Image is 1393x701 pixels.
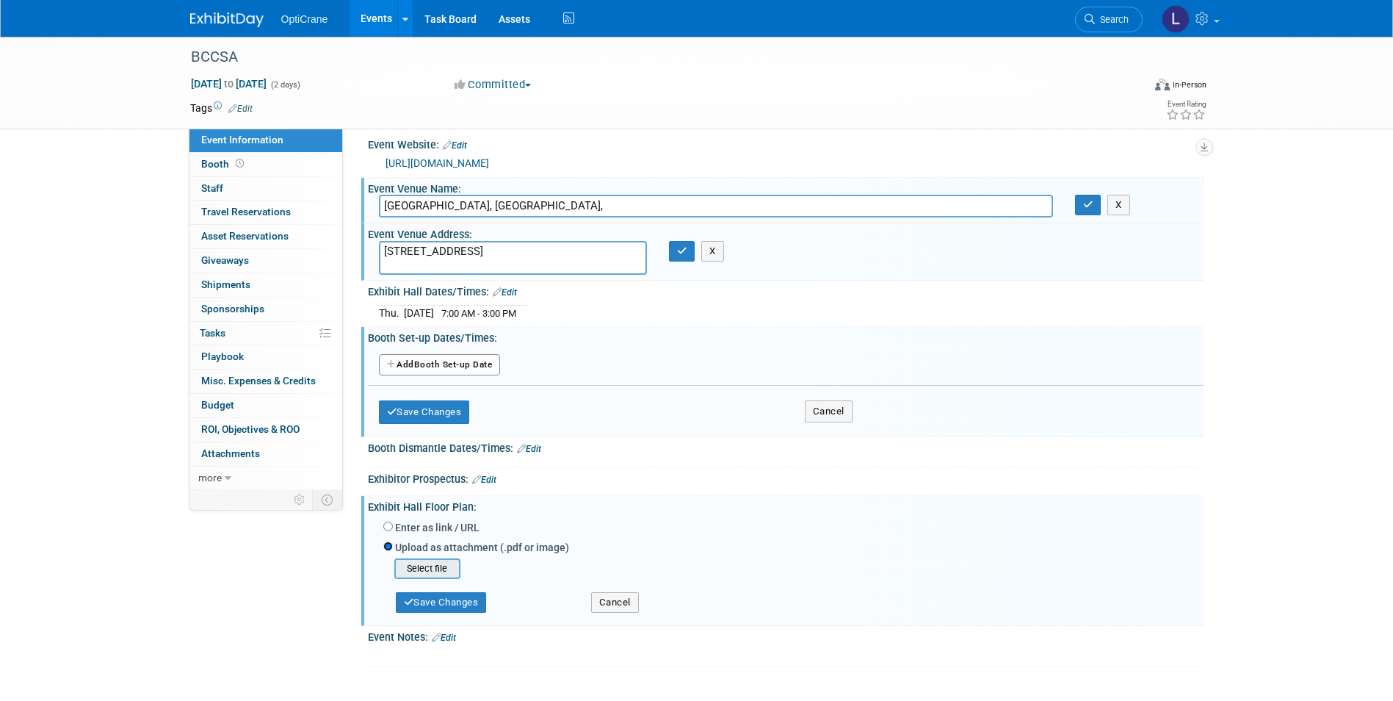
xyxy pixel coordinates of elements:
[233,158,247,169] span: Booth not reserved yet
[591,592,639,613] button: Cancel
[189,153,342,176] a: Booth
[449,77,537,93] button: Committed
[186,44,1121,71] div: BCCSA
[395,540,569,555] label: Upload as attachment (.pdf or image)
[441,308,516,319] span: 7:00 AM - 3:00 PM
[189,442,342,466] a: Attachments
[200,327,225,339] span: Tasks
[201,375,316,387] span: Misc. Expenses & Credits
[201,303,264,314] span: Sponsorships
[201,134,283,145] span: Event Information
[432,633,456,643] a: Edit
[368,468,1204,487] div: Exhibitor Prospectus:
[201,206,291,218] span: Travel Reservations
[805,400,853,423] button: Cancel
[368,281,1204,300] div: Exhibit Hall Dates/Times:
[201,182,223,194] span: Staff
[396,592,487,613] button: Save Changes
[368,437,1204,456] div: Booth Dismantle Dates/Times:
[281,13,328,25] span: OptiCrane
[201,158,247,170] span: Booth
[1166,101,1206,108] div: Event Rating
[189,418,342,442] a: ROI, Objectives & ROO
[201,350,244,362] span: Playbook
[386,157,489,169] a: [URL][DOMAIN_NAME]
[189,249,342,273] a: Giveaways
[1075,7,1143,32] a: Search
[189,322,342,345] a: Tasks
[201,254,249,266] span: Giveaways
[190,77,267,90] span: [DATE] [DATE]
[368,134,1204,153] div: Event Website:
[189,201,342,224] a: Travel Reservations
[189,129,342,152] a: Event Information
[472,475,496,485] a: Edit
[1095,14,1129,25] span: Search
[189,467,342,490] a: more
[201,230,289,242] span: Asset Reservations
[189,273,342,297] a: Shipments
[201,423,300,435] span: ROI, Objectives & ROO
[201,447,260,459] span: Attachments
[201,399,234,411] span: Budget
[201,278,250,290] span: Shipments
[701,241,724,262] button: X
[1172,79,1206,90] div: In-Person
[287,490,313,509] td: Personalize Event Tab Strip
[312,490,342,509] td: Toggle Event Tabs
[379,354,501,376] button: AddBooth Set-up Date
[368,327,1204,345] div: Booth Set-up Dates/Times:
[1107,195,1130,215] button: X
[368,223,1204,242] div: Event Venue Address:
[517,444,541,454] a: Edit
[189,225,342,248] a: Asset Reservations
[395,520,480,535] label: Enter as link / URL
[189,394,342,417] a: Budget
[443,140,467,151] a: Edit
[222,78,236,90] span: to
[189,370,342,393] a: Misc. Expenses & Credits
[1056,76,1207,98] div: Event Format
[368,178,1204,196] div: Event Venue Name:
[189,345,342,369] a: Playbook
[190,12,264,27] img: ExhibitDay
[493,287,517,298] a: Edit
[190,101,253,115] td: Tags
[189,177,342,201] a: Staff
[379,306,404,321] td: Thu.
[228,104,253,114] a: Edit
[379,400,470,424] button: Save Changes
[189,298,342,321] a: Sponsorships
[1162,5,1190,33] img: Leyanne Girard
[269,80,300,90] span: (2 days)
[404,306,434,321] td: [DATE]
[1155,79,1170,90] img: Format-Inperson.png
[198,472,222,483] span: more
[368,496,1204,514] div: Exhibit Hall Floor Plan:
[368,626,1204,645] div: Event Notes:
